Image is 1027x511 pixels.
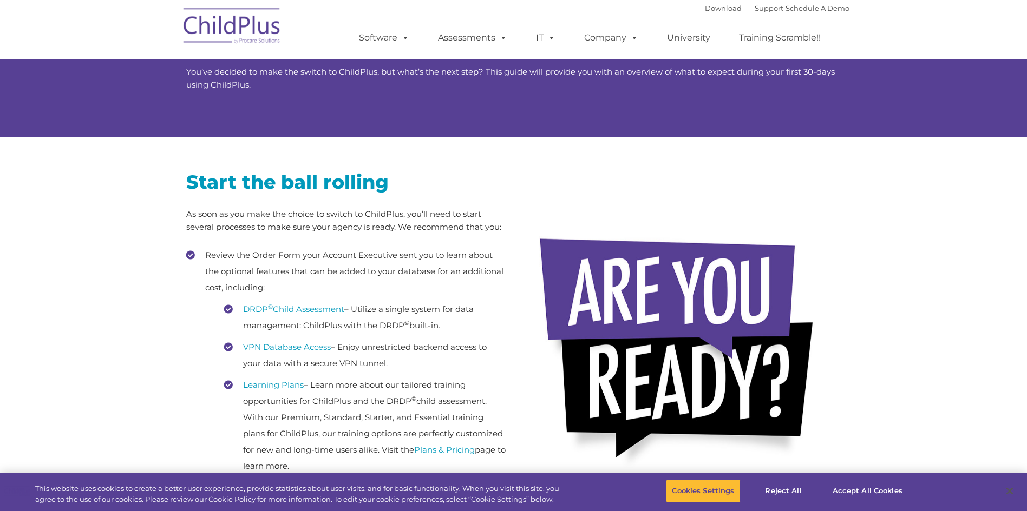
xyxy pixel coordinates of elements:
[427,27,518,49] a: Assessments
[728,27,832,49] a: Training Scramble!!
[755,4,783,12] a: Support
[268,303,273,310] sup: ©
[224,301,506,334] li: – Utilize a single system for data management: ChildPlus with the DRDP built-in.
[224,377,506,474] li: – Learn more about our tailored training opportunities for ChildPlus and the DRDP child assessmen...
[186,247,506,474] li: Review the Order Form your Account Executive sent you to learn about the optional features that c...
[243,304,344,314] a: DRDP©Child Assessment
[411,395,416,402] sup: ©
[414,444,475,455] a: Plans & Pricing
[827,480,908,502] button: Accept All Cookies
[525,27,566,49] a: IT
[178,1,286,55] img: ChildPlus by Procare Solutions
[705,4,849,12] font: |
[404,319,409,327] sup: ©
[666,480,740,502] button: Cookies Settings
[573,27,649,49] a: Company
[186,170,506,194] h2: Start the ball rolling
[186,208,506,234] p: As soon as you make the choice to switch to ChildPlus, you’ll need to start several processes to ...
[705,4,742,12] a: Download
[750,480,817,502] button: Reject All
[243,342,331,352] a: VPN Database Access
[186,67,835,90] span: You’ve decided to make the switch to ChildPlus, but what’s the next step? This guide will provide...
[998,479,1022,503] button: Close
[530,224,833,481] img: areyouready
[656,27,721,49] a: University
[35,483,565,505] div: This website uses cookies to create a better user experience, provide statistics about user visit...
[224,339,506,371] li: – Enjoy unrestricted backend access to your data with a secure VPN tunnel.
[243,380,304,390] a: Learning Plans
[348,27,420,49] a: Software
[786,4,849,12] a: Schedule A Demo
